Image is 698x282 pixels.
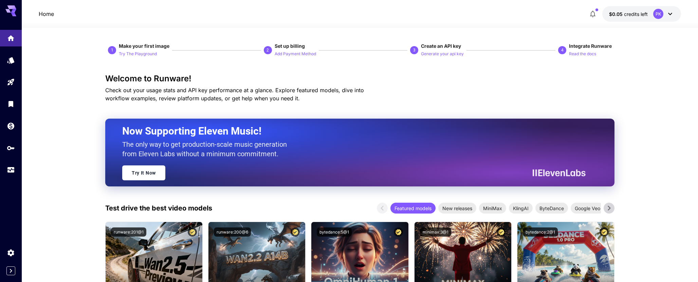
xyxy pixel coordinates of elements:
div: Usage [7,166,15,174]
a: Home [39,10,54,18]
div: ByteDance [535,203,568,214]
div: Home [7,34,15,42]
div: Google Veo [571,203,604,214]
span: credits left [624,11,648,17]
button: Expand sidebar [6,266,15,275]
span: $0.05 [609,11,624,17]
button: Certified Model – Vetted for best performance and includes a commercial license. [497,227,506,237]
button: Generate your api key [421,49,464,58]
p: Generate your api key [421,51,464,57]
p: Try The Playground [119,51,157,57]
div: API Keys [7,144,15,152]
button: runware:200@6 [214,227,251,237]
span: MiniMax [479,205,506,212]
button: Certified Model – Vetted for best performance and includes a commercial license. [394,227,403,237]
p: 1 [111,47,113,53]
nav: breadcrumb [39,10,54,18]
span: New releases [438,205,476,212]
button: Certified Model – Vetted for best performance and includes a commercial license. [600,227,609,237]
button: Read the docs [569,49,596,58]
p: Read the docs [569,51,596,57]
div: New releases [438,203,476,214]
div: MiniMax [479,203,506,214]
h3: Welcome to Runware! [105,74,614,83]
button: bytedance:2@1 [523,227,558,237]
div: Library [7,100,15,108]
div: PK [653,9,663,19]
span: Check out your usage stats and API key performance at a glance. Explore featured models, dive int... [105,87,364,102]
p: 4 [561,47,564,53]
span: Google Veo [571,205,604,212]
button: minimax:3@1 [420,227,451,237]
div: KlingAI [509,203,533,214]
div: Wallet [7,122,15,130]
button: Certified Model – Vetted for best performance and includes a commercial license. [188,227,197,237]
p: The only way to get production-scale music generation from Eleven Labs without a minimum commitment. [122,140,292,159]
div: $0.05 [609,11,648,18]
span: Make your first image [119,43,169,49]
div: Featured models [390,203,436,214]
span: Featured models [390,205,436,212]
button: $0.05PK [602,6,681,22]
h2: Now Supporting Eleven Music! [122,125,581,138]
a: Try It Now [122,165,165,180]
button: Try The Playground [119,49,157,58]
span: Integrate Runware [569,43,612,49]
button: bytedance:5@1 [317,227,352,237]
p: 2 [267,47,269,53]
p: Test drive the best video models [105,203,212,213]
span: ByteDance [535,205,568,212]
p: Add Payment Method [275,51,316,57]
button: Add Payment Method [275,49,316,58]
div: Settings [7,248,15,257]
div: Models [7,56,15,64]
button: runware:201@1 [111,227,146,237]
span: Set up billing [275,43,305,49]
div: Playground [7,78,15,86]
button: Certified Model – Vetted for best performance and includes a commercial license. [291,227,300,237]
span: Create an API key [421,43,461,49]
p: 3 [413,47,416,53]
span: KlingAI [509,205,533,212]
